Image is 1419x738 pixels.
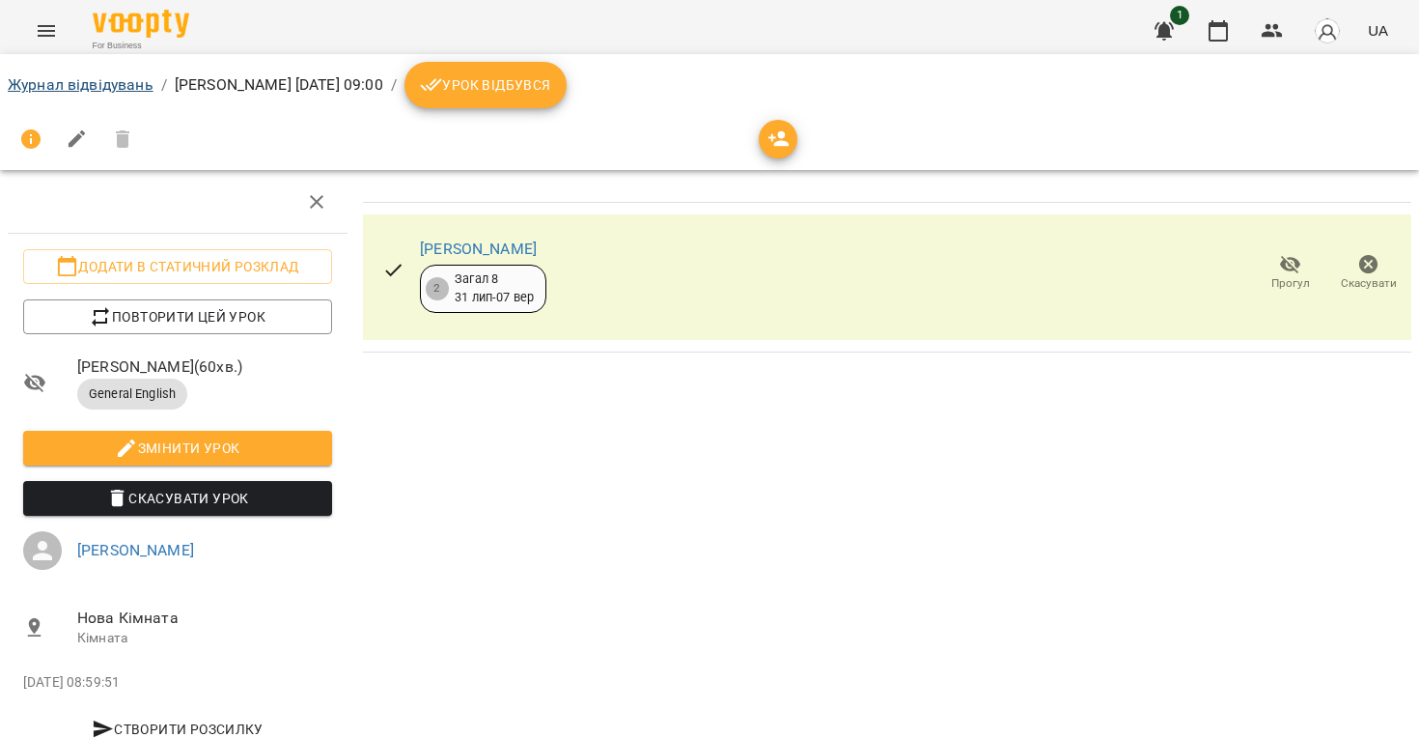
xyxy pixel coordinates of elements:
button: Скасувати Урок [23,481,332,516]
button: Змінити урок [23,431,332,466]
span: Змінити урок [39,437,317,460]
div: Загал 8 31 лип - 07 вер [455,270,534,306]
button: Повторити цей урок [23,299,332,334]
button: UA [1360,13,1396,48]
a: Журнал відвідувань [8,75,153,94]
img: avatar_s.png [1314,17,1341,44]
span: Скасувати Урок [39,487,317,510]
span: [PERSON_NAME] ( 60 хв. ) [77,355,332,379]
button: Скасувати [1329,246,1407,300]
span: For Business [93,40,189,52]
button: Menu [23,8,70,54]
p: [DATE] 08:59:51 [23,673,332,693]
nav: breadcrumb [8,62,1411,108]
span: Урок відбувся [420,73,551,97]
span: Прогул [1271,275,1310,292]
button: Урок відбувся [404,62,567,108]
span: UA [1368,20,1388,41]
button: Додати в статичний розклад [23,249,332,284]
li: / [391,73,397,97]
span: Нова Кімната [77,607,332,630]
li: / [161,73,167,97]
span: Додати в статичний розклад [39,255,317,278]
a: [PERSON_NAME] [420,240,537,258]
span: Скасувати [1341,275,1397,292]
span: Повторити цей урок [39,305,317,328]
button: Прогул [1251,246,1329,300]
span: General English [77,385,187,403]
span: 1 [1170,6,1189,25]
img: Voopty Logo [93,10,189,38]
p: Кімната [77,629,332,648]
a: [PERSON_NAME] [77,541,194,559]
div: 2 [426,277,449,300]
p: [PERSON_NAME] [DATE] 09:00 [175,73,383,97]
